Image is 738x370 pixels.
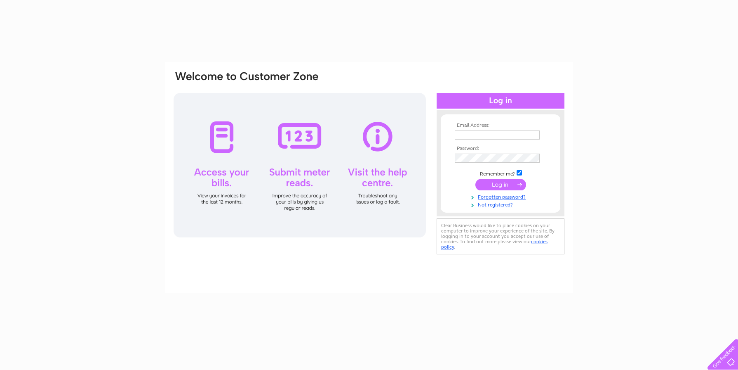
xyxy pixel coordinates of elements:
td: Remember me? [453,169,548,177]
a: cookies policy [441,239,548,250]
th: Password: [453,146,548,152]
th: Email Address: [453,123,548,128]
a: Forgotten password? [455,192,548,200]
input: Submit [475,179,526,190]
a: Not registered? [455,200,548,208]
div: Clear Business would like to place cookies on your computer to improve your experience of the sit... [437,218,564,254]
